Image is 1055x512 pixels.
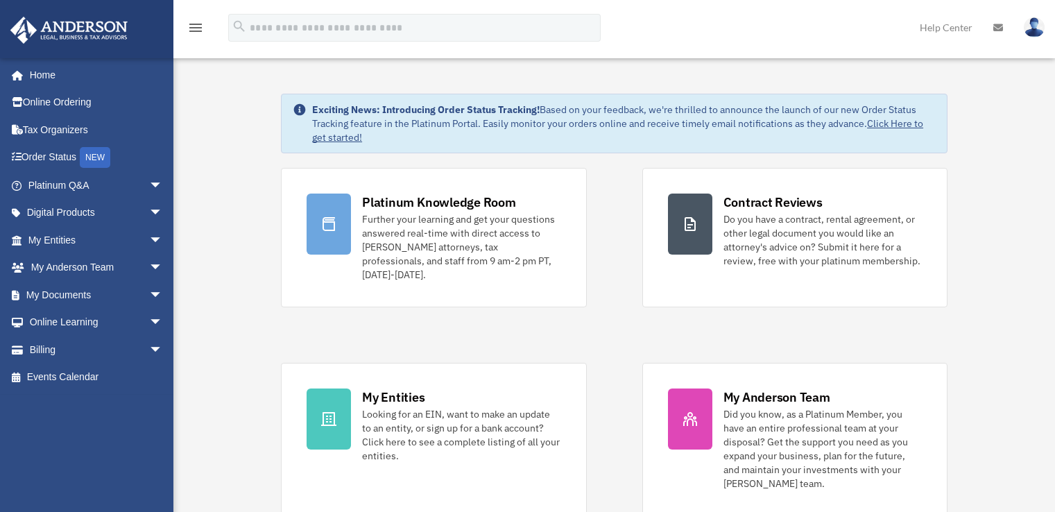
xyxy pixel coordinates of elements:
[187,24,204,36] a: menu
[149,199,177,228] span: arrow_drop_down
[10,144,184,172] a: Order StatusNEW
[10,364,184,391] a: Events Calendar
[10,254,184,282] a: My Anderson Teamarrow_drop_down
[312,117,923,144] a: Click Here to get started!
[10,61,177,89] a: Home
[232,19,247,34] i: search
[80,147,110,168] div: NEW
[10,226,184,254] a: My Entitiesarrow_drop_down
[723,212,922,268] div: Do you have a contract, rental agreement, or other legal document you would like an attorney's ad...
[10,336,184,364] a: Billingarrow_drop_down
[362,194,516,211] div: Platinum Knowledge Room
[312,103,936,144] div: Based on your feedback, we're thrilled to announce the launch of our new Order Status Tracking fe...
[10,89,184,117] a: Online Ordering
[723,389,830,406] div: My Anderson Team
[10,309,184,336] a: Online Learningarrow_drop_down
[312,103,540,116] strong: Exciting News: Introducing Order Status Tracking!
[10,281,184,309] a: My Documentsarrow_drop_down
[362,407,560,463] div: Looking for an EIN, want to make an update to an entity, or sign up for a bank account? Click her...
[10,171,184,199] a: Platinum Q&Aarrow_drop_down
[362,389,424,406] div: My Entities
[149,171,177,200] span: arrow_drop_down
[6,17,132,44] img: Anderson Advisors Platinum Portal
[149,336,177,364] span: arrow_drop_down
[149,226,177,255] span: arrow_drop_down
[362,212,560,282] div: Further your learning and get your questions answered real-time with direct access to [PERSON_NAM...
[723,194,823,211] div: Contract Reviews
[187,19,204,36] i: menu
[1024,17,1045,37] img: User Pic
[723,407,922,490] div: Did you know, as a Platinum Member, you have an entire professional team at your disposal? Get th...
[149,254,177,282] span: arrow_drop_down
[10,199,184,227] a: Digital Productsarrow_drop_down
[149,309,177,337] span: arrow_drop_down
[149,281,177,309] span: arrow_drop_down
[10,116,184,144] a: Tax Organizers
[642,168,947,307] a: Contract Reviews Do you have a contract, rental agreement, or other legal document you would like...
[281,168,586,307] a: Platinum Knowledge Room Further your learning and get your questions answered real-time with dire...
